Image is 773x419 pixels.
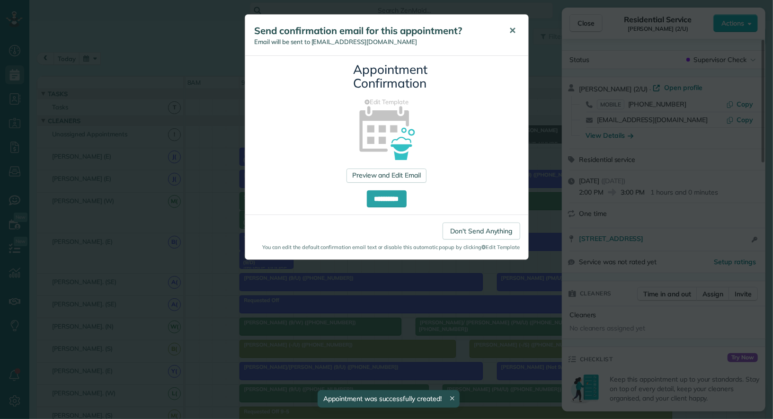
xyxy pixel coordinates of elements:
span: Email will be sent to [EMAIL_ADDRESS][DOMAIN_NAME] [255,38,418,45]
a: Don't Send Anything [443,223,520,240]
h5: Send confirmation email for this appointment? [255,24,496,37]
div: Appointment was successfully created! [318,390,460,408]
a: Edit Template [252,98,521,107]
span: ✕ [509,25,516,36]
img: appointment_confirmation_icon-141e34405f88b12ade42628e8c248340957700ab75a12ae832a8710e9b578dc5.png [344,89,429,174]
h3: Appointment Confirmation [354,63,420,90]
small: You can edit the default confirmation email text or disable this automatic popup by clicking Edit... [253,243,520,251]
a: Preview and Edit Email [347,169,426,183]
